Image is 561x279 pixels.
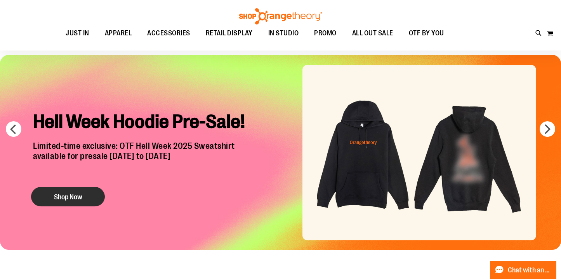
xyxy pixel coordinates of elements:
span: ACCESSORIES [147,24,190,42]
a: Hell Week Hoodie Pre-Sale! Limited-time exclusive: OTF Hell Week 2025 Sweatshirtavailable for pre... [27,104,259,210]
p: Limited-time exclusive: OTF Hell Week 2025 Sweatshirt available for presale [DATE] to [DATE] [27,141,259,179]
span: RETAIL DISPLAY [206,24,253,42]
span: OTF BY YOU [409,24,444,42]
span: IN STUDIO [268,24,299,42]
img: Shop Orangetheory [238,8,323,24]
span: ALL OUT SALE [352,24,393,42]
button: prev [6,121,21,137]
span: Chat with an Expert [508,267,552,274]
span: PROMO [314,24,337,42]
button: Shop Now [31,187,105,206]
h2: Hell Week Hoodie Pre-Sale! [27,104,259,141]
button: Chat with an Expert [490,261,557,279]
button: next [540,121,555,137]
span: JUST IN [66,24,89,42]
span: APPAREL [105,24,132,42]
